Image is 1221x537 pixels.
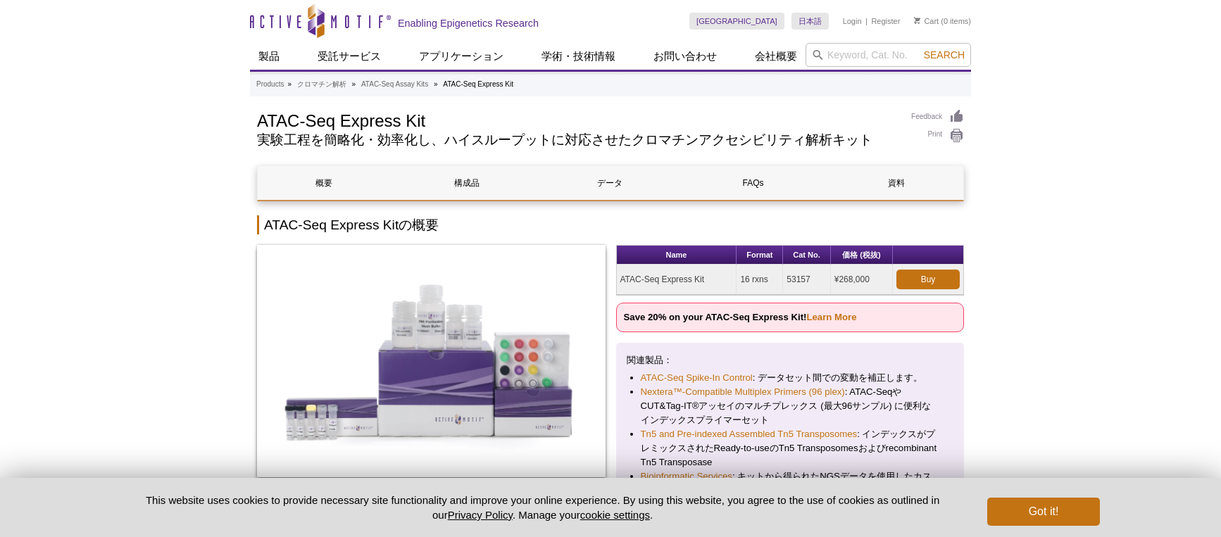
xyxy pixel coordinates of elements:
[533,43,624,70] a: 学術・技術情報
[627,353,954,367] p: 関連製品：
[914,13,971,30] li: (0 items)
[256,78,284,91] a: Products
[544,166,676,200] a: データ
[871,16,900,26] a: Register
[257,215,964,234] h2: ATAC-Seq Express Kitの概要
[257,109,897,130] h1: ATAC-Seq Express Kit
[257,134,897,146] h2: 実験工程を簡略化・効率化し、ハイスループットに対応させたクロマチンアクセシビリティ解析キット
[398,17,539,30] h2: Enabling Epigenetics Research
[250,43,288,70] a: 製品
[401,166,533,200] a: 構成品
[617,265,737,295] td: ATAC-Seq Express Kit
[641,469,732,484] a: Bioinformatic Services
[258,166,390,200] a: 概要
[737,265,783,295] td: 16 rxns
[257,245,606,477] img: ATAC-Seq Express Kit
[920,49,969,61] button: Search
[806,43,971,67] input: Keyword, Cat. No.
[411,43,512,70] a: アプリケーション
[911,128,964,144] a: Print
[443,80,513,88] li: ATAC-Seq Express Kit
[580,509,650,521] button: cookie settings
[865,13,868,30] li: |
[783,265,830,295] td: 53157
[287,80,292,88] li: »
[830,166,963,200] a: 資料
[641,427,940,469] li: : インデックスがプレミックスされたReady-to-useのTn5 Transposomesおよびrecombinant Tn5 Transposase
[448,509,513,521] a: Privacy Policy
[309,43,389,70] a: 受託サービス
[896,270,960,289] a: Buy
[987,498,1100,526] button: Got it!
[831,246,893,265] th: 価格 (税抜)
[297,78,346,91] a: クロマチン解析
[924,49,965,61] span: Search
[831,265,893,295] td: ¥268,000
[641,385,845,399] a: Nextera™-Compatible Multiplex Primers (96 plex)
[624,312,857,322] strong: Save 20% on your ATAC-Seq Express Kit!
[687,166,820,200] a: FAQs
[737,246,783,265] th: Format
[352,80,356,88] li: »
[911,109,964,125] a: Feedback
[689,13,784,30] a: [GEOGRAPHIC_DATA]
[783,246,830,265] th: Cat No.
[617,246,737,265] th: Name
[434,80,438,88] li: »
[791,13,829,30] a: 日本語
[645,43,725,70] a: お問い合わせ
[641,371,940,385] li: : データセット間での変動を補正します。
[121,493,964,522] p: This website uses cookies to provide necessary site functionality and improve your online experie...
[361,78,428,91] a: ATAC-Seq Assay Kits
[914,16,939,26] a: Cart
[641,469,940,498] li: : キットから得られたNGSデータを使用したカスタムバイオインフォマティクス解析
[641,371,753,385] a: ATAC-Seq Spike-In Control
[746,43,806,70] a: 会社概要
[641,427,858,441] a: Tn5 and Pre-indexed Assembled Tn5 Transposomes
[914,17,920,24] img: Your Cart
[641,385,940,427] li: : ATAC-SeqやCUT&Tag-IT®アッセイのマルチプレックス (最大96サンプル) に便利なインデックスプライマーセット
[843,16,862,26] a: Login
[806,312,856,322] a: Learn More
